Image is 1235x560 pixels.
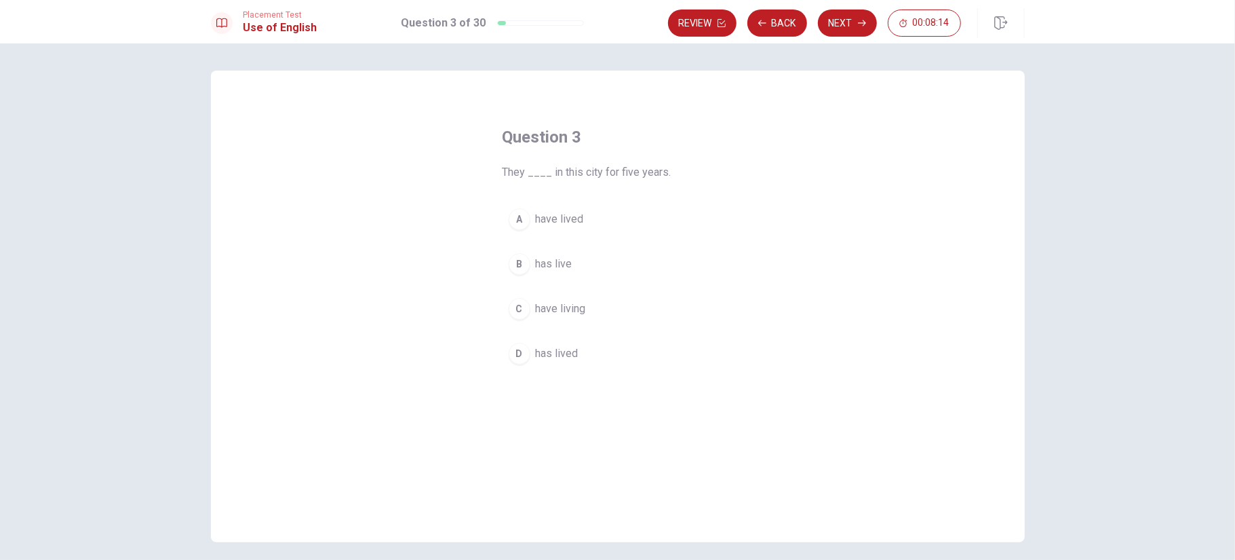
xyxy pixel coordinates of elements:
span: 00:08:14 [913,18,949,29]
button: Bhas live [503,247,733,281]
button: Ahave lived [503,202,733,236]
div: B [509,253,530,275]
button: Chave living [503,292,733,326]
span: has lived [536,346,579,362]
button: Back [747,10,807,37]
h1: Use of English [243,20,317,36]
h1: Question 3 of 30 [401,15,486,31]
button: Review [668,10,737,37]
div: A [509,208,530,230]
button: Next [818,10,877,37]
span: has live [536,256,572,272]
button: 00:08:14 [888,10,961,37]
span: have living [536,301,586,317]
span: Placement Test [243,10,317,20]
h4: Question 3 [503,126,733,148]
span: have lived [536,211,584,227]
div: C [509,298,530,320]
div: D [509,343,530,365]
span: They ____ in this city for five years. [503,164,733,181]
button: Dhas lived [503,337,733,371]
